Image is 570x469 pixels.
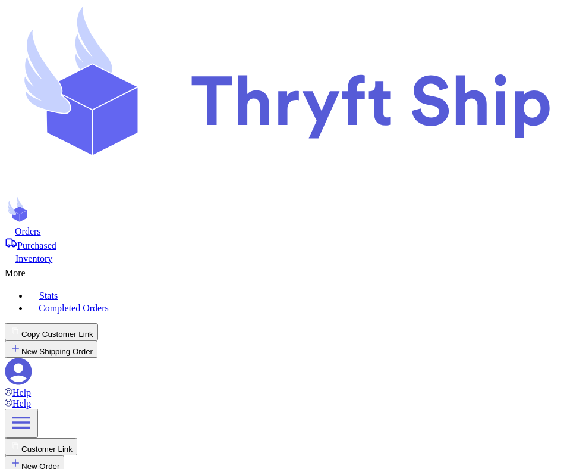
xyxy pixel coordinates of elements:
button: Customer Link [5,438,77,455]
a: Purchased [5,237,565,251]
a: Help [5,387,31,398]
span: Completed Orders [39,303,109,313]
span: Help [12,387,31,398]
a: Orders [5,225,565,237]
div: More [5,264,565,279]
a: Completed Orders [29,301,565,314]
button: Copy Customer Link [5,323,98,340]
button: New Shipping Order [5,340,97,358]
span: Help [12,398,31,408]
a: Inventory [5,251,565,264]
span: Orders [15,226,41,236]
a: Help [5,398,31,408]
span: Stats [39,290,58,301]
span: Inventory [15,254,52,264]
a: Stats [29,288,565,301]
span: Purchased [17,240,56,251]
